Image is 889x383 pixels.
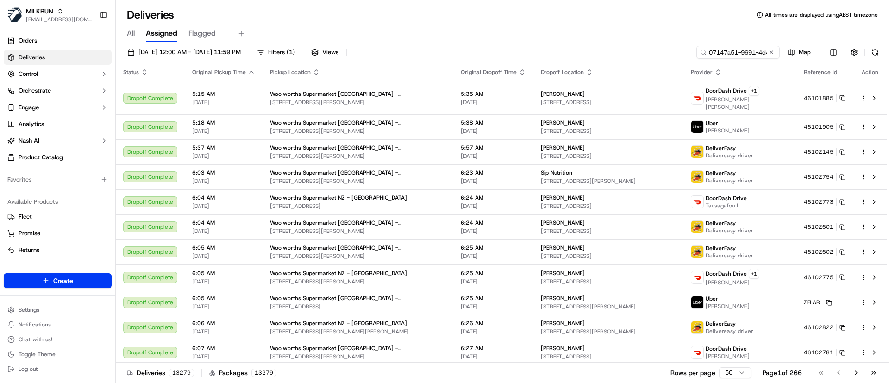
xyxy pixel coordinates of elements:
[706,327,753,335] span: Delivereasy driver
[26,6,53,16] span: MILKRUN
[541,152,676,160] span: [STREET_ADDRESS]
[26,16,92,23] button: [EMAIL_ADDRESS][DOMAIN_NAME]
[270,144,446,151] span: Woolworths Supermarket [GEOGRAPHIC_DATA] - [GEOGRAPHIC_DATA]
[670,368,715,377] p: Rows per page
[706,295,718,302] span: Uber
[691,196,703,208] img: doordash_logo_v2.png
[706,177,753,184] span: Delivereasy driver
[270,202,446,210] span: [STREET_ADDRESS]
[270,90,446,98] span: Woolworths Supermarket [GEOGRAPHIC_DATA] - [GEOGRAPHIC_DATA]
[270,345,446,352] span: Woolworths Supermarket [GEOGRAPHIC_DATA] - [GEOGRAPHIC_DATA]
[192,152,255,160] span: [DATE]
[804,299,832,306] button: ZELAR
[188,28,216,39] span: Flagged
[192,99,255,106] span: [DATE]
[691,346,703,358] img: doordash_logo_v2.png
[706,279,759,286] span: [PERSON_NAME]
[691,271,703,283] img: doordash_logo_v2.png
[4,117,112,132] a: Analytics
[4,303,112,316] button: Settings
[4,226,112,241] button: Promise
[804,248,845,256] button: 46102602
[4,67,112,82] button: Control
[19,246,39,254] span: Returns
[270,177,446,185] span: [STREET_ADDRESS][PERSON_NAME]
[461,278,526,285] span: [DATE]
[138,48,241,57] span: [DATE] 12:00 AM - [DATE] 11:59 PM
[706,202,747,209] span: Tausagafou I.
[804,148,845,156] button: 46102145
[192,69,246,76] span: Original Pickup Time
[541,99,676,106] span: [STREET_ADDRESS]
[19,153,63,162] span: Product Catalog
[804,94,845,102] button: 46101885
[19,70,38,78] span: Control
[804,173,845,181] button: 46102754
[19,103,39,112] span: Engage
[4,50,112,65] a: Deliveries
[541,144,585,151] span: [PERSON_NAME]
[270,127,446,135] span: [STREET_ADDRESS][PERSON_NAME]
[4,333,112,346] button: Chat with us!
[192,90,255,98] span: 5:15 AM
[270,320,407,327] span: Woolworths Supermarket NZ - [GEOGRAPHIC_DATA]
[461,194,526,201] span: 6:24 AM
[19,120,44,128] span: Analytics
[804,69,837,76] span: Reference Id
[706,352,750,360] span: [PERSON_NAME]
[461,345,526,352] span: 6:27 AM
[53,276,73,285] span: Create
[19,229,40,238] span: Promise
[541,119,585,126] span: [PERSON_NAME]
[192,270,255,277] span: 6:05 AM
[4,4,96,26] button: MILKRUNMILKRUN[EMAIL_ADDRESS][DOMAIN_NAME]
[461,244,526,251] span: 6:25 AM
[706,144,736,152] span: DeliverEasy
[270,303,446,310] span: [STREET_ADDRESS]
[461,144,526,151] span: 5:57 AM
[706,220,736,227] span: DeliverEasy
[461,295,526,302] span: 6:25 AM
[691,246,703,258] img: delivereasy_logo.png
[322,48,338,57] span: Views
[706,320,736,327] span: DeliverEasy
[541,169,572,176] span: Sip Nutrition
[4,195,112,209] div: Available Products
[749,269,759,279] button: +1
[209,368,276,377] div: Packages
[192,244,255,251] span: 6:05 AM
[270,353,446,360] span: [STREET_ADDRESS][PERSON_NAME]
[541,202,676,210] span: [STREET_ADDRESS]
[4,273,112,288] button: Create
[192,353,255,360] span: [DATE]
[192,219,255,226] span: 6:04 AM
[461,169,526,176] span: 6:23 AM
[804,198,845,206] button: 46102773
[541,90,585,98] span: [PERSON_NAME]
[706,270,747,277] span: DoorDash Drive
[804,274,845,281] button: 46102775
[4,150,112,165] a: Product Catalog
[706,245,736,252] span: DeliverEasy
[19,321,51,328] span: Notifications
[270,252,446,260] span: [STREET_ADDRESS][PERSON_NAME]
[19,213,32,221] span: Fleet
[696,46,780,59] input: Type to search
[541,227,676,235] span: [STREET_ADDRESS]
[541,69,584,76] span: Dropoff Location
[192,278,255,285] span: [DATE]
[691,121,703,133] img: uber-new-logo.jpeg
[461,252,526,260] span: [DATE]
[461,177,526,185] span: [DATE]
[192,194,255,201] span: 6:04 AM
[19,87,51,95] span: Orchestrate
[541,270,585,277] span: [PERSON_NAME]
[691,92,703,104] img: doordash_logo_v2.png
[192,295,255,302] span: 6:05 AM
[270,219,446,226] span: Woolworths Supermarket [GEOGRAPHIC_DATA] - [GEOGRAPHIC_DATA]
[541,295,585,302] span: [PERSON_NAME]
[270,295,446,302] span: Woolworths Supermarket [GEOGRAPHIC_DATA] - [GEOGRAPHIC_DATA]
[270,270,407,277] span: Woolworths Supermarket NZ - [GEOGRAPHIC_DATA]
[706,170,736,177] span: DeliverEasy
